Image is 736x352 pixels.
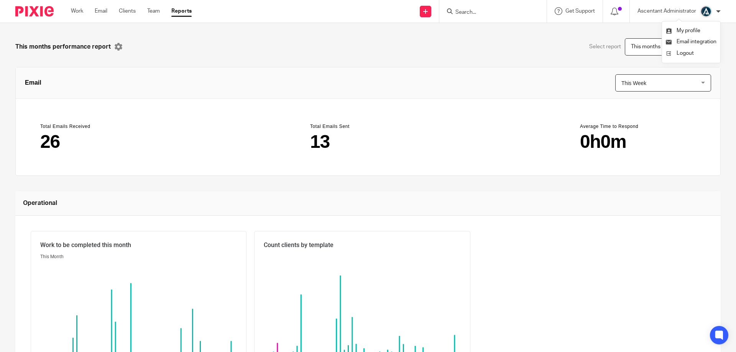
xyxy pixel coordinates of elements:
span: This months performance report [631,44,709,49]
a: Email integration [666,39,716,44]
span: Work to be completed this month [40,241,131,249]
header: Total Emails Sent [310,123,426,129]
span: This Week [621,80,646,86]
img: Ascentant%20Round%20Only.png [700,5,712,18]
main: 26 [40,133,156,151]
span: Select report [589,43,621,51]
a: My profile [666,28,700,33]
a: Clients [119,7,136,15]
a: Work [71,7,83,15]
a: Team [147,7,160,15]
a: Logout [666,48,716,59]
span: Operational [23,199,57,208]
span: This months performance report [15,43,111,51]
main: 0h0m [580,133,696,151]
header: Average Time to Respond [580,123,696,129]
span: My profile [677,28,700,33]
span: Get Support [565,8,595,14]
input: Search [455,9,524,16]
header: Total Emails Received [40,123,156,129]
span: Email integration [677,39,716,44]
p: Ascentant Administrator [637,7,696,15]
span: Email [25,78,41,87]
span: Count clients by template [264,241,333,249]
span: This Month [40,254,64,259]
a: Reports [171,7,192,15]
a: Email [95,7,107,15]
img: Pixie [15,6,54,16]
main: 13 [310,133,426,151]
span: Logout [677,51,694,56]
